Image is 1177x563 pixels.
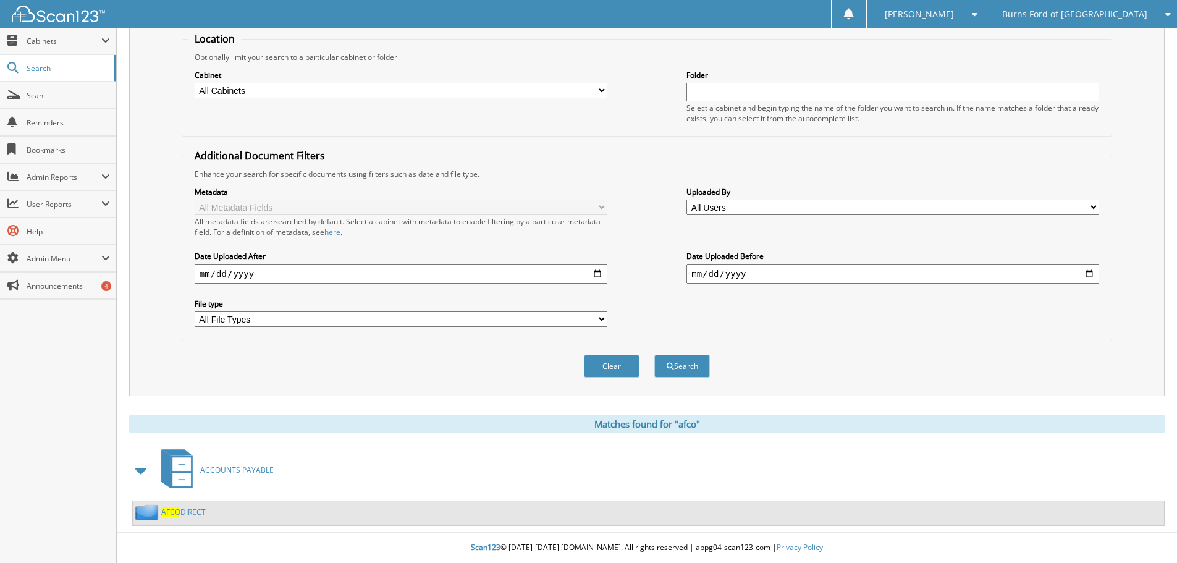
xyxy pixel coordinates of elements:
[1115,504,1177,563] iframe: Chat Widget
[584,355,639,378] button: Clear
[195,187,607,197] label: Metadata
[27,172,101,182] span: Admin Reports
[195,251,607,261] label: Date Uploaded After
[686,264,1099,284] input: end
[195,264,607,284] input: start
[686,103,1099,124] div: Select a cabinet and begin typing the name of the folder you want to search in. If the name match...
[27,199,101,210] span: User Reports
[195,216,607,237] div: All metadata fields are searched by default. Select a cabinet with metadata to enable filtering b...
[27,226,110,237] span: Help
[188,169,1105,179] div: Enhance your search for specific documents using filters such as date and file type.
[686,251,1099,261] label: Date Uploaded Before
[777,542,823,552] a: Privacy Policy
[161,507,206,517] a: AFCODIRECT
[188,52,1105,62] div: Optionally limit your search to a particular cabinet or folder
[129,415,1165,433] div: Matches found for "afco"
[188,149,331,163] legend: Additional Document Filters
[324,227,340,237] a: here
[686,70,1099,80] label: Folder
[27,281,110,291] span: Announcements
[161,507,180,517] span: AFCO
[195,70,607,80] label: Cabinet
[188,32,241,46] legend: Location
[686,187,1099,197] label: Uploaded By
[27,145,110,155] span: Bookmarks
[1002,11,1147,18] span: Burns Ford of [GEOGRAPHIC_DATA]
[27,253,101,264] span: Admin Menu
[27,36,101,46] span: Cabinets
[471,542,500,552] span: Scan123
[12,6,105,22] img: scan123-logo-white.svg
[200,465,274,475] span: ACCOUNTS PAYABLE
[117,533,1177,563] div: © [DATE]-[DATE] [DOMAIN_NAME]. All rights reserved | appg04-scan123-com |
[885,11,954,18] span: [PERSON_NAME]
[154,446,274,494] a: ACCOUNTS PAYABLE
[27,90,110,101] span: Scan
[654,355,710,378] button: Search
[195,298,607,309] label: File type
[27,117,110,128] span: Reminders
[101,281,111,291] div: 4
[135,504,161,520] img: folder2.png
[27,63,108,74] span: Search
